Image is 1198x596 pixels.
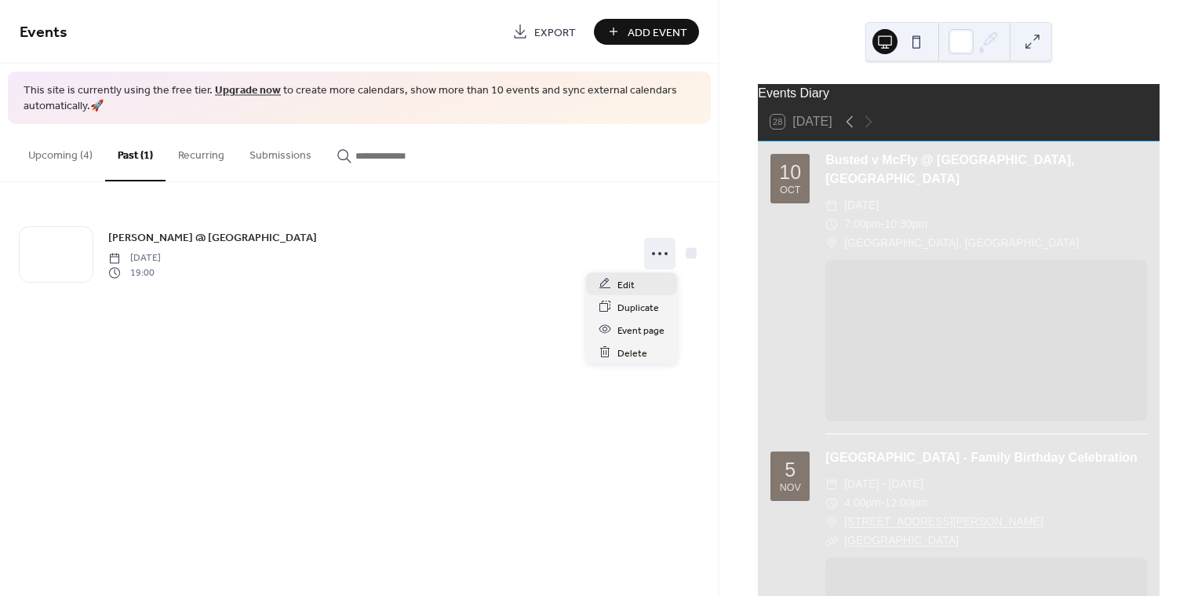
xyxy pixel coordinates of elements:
span: This site is currently using the free tier. to create more calendars, show more than 10 events an... [24,83,695,114]
span: [GEOGRAPHIC_DATA], [GEOGRAPHIC_DATA] [844,234,1079,253]
span: 4:00pm [844,494,881,513]
span: Delete [617,345,647,361]
span: Event page [617,322,665,338]
div: ​ [825,475,838,494]
span: Edit [617,276,635,293]
span: 10:30pm [885,215,927,234]
button: Past (1) [105,124,166,181]
button: Recurring [166,124,237,180]
a: [GEOGRAPHIC_DATA] - Family Birthday Celebration [825,451,1138,464]
span: [DATE] [108,251,161,265]
span: 7:00pm [844,215,881,234]
span: Duplicate [617,299,659,316]
div: ​ [825,532,838,550]
div: Nov [780,483,801,493]
span: Events [20,17,67,48]
span: [PERSON_NAME] @ [GEOGRAPHIC_DATA] [108,230,317,247]
a: [GEOGRAPHIC_DATA] [844,534,959,547]
span: Add Event [628,24,687,41]
button: Add Event [594,19,699,45]
a: [STREET_ADDRESS][PERSON_NAME] [844,513,1043,532]
span: 19:00 [108,265,161,280]
div: ​ [825,494,838,513]
span: [DATE] [844,196,879,215]
div: Oct [780,185,800,196]
div: Events Diary [758,84,1160,103]
div: ​ [825,196,838,215]
a: Upgrade now [215,80,281,101]
div: ​ [825,234,838,253]
a: Export [501,19,588,45]
div: ​ [825,215,838,234]
span: - [881,215,885,234]
button: Submissions [237,124,324,180]
div: Busted v McFly @ [GEOGRAPHIC_DATA], [GEOGRAPHIC_DATA] [825,151,1147,188]
div: 5 [785,460,796,480]
span: 12:00pm [885,494,927,513]
button: Upcoming (4) [16,124,105,180]
div: 10 [779,163,801,182]
span: [DATE] - [DATE] [844,475,923,494]
span: Export [534,24,576,41]
div: ​ [825,513,838,532]
span: - [881,494,885,513]
a: [PERSON_NAME] @ [GEOGRAPHIC_DATA] [108,229,317,247]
